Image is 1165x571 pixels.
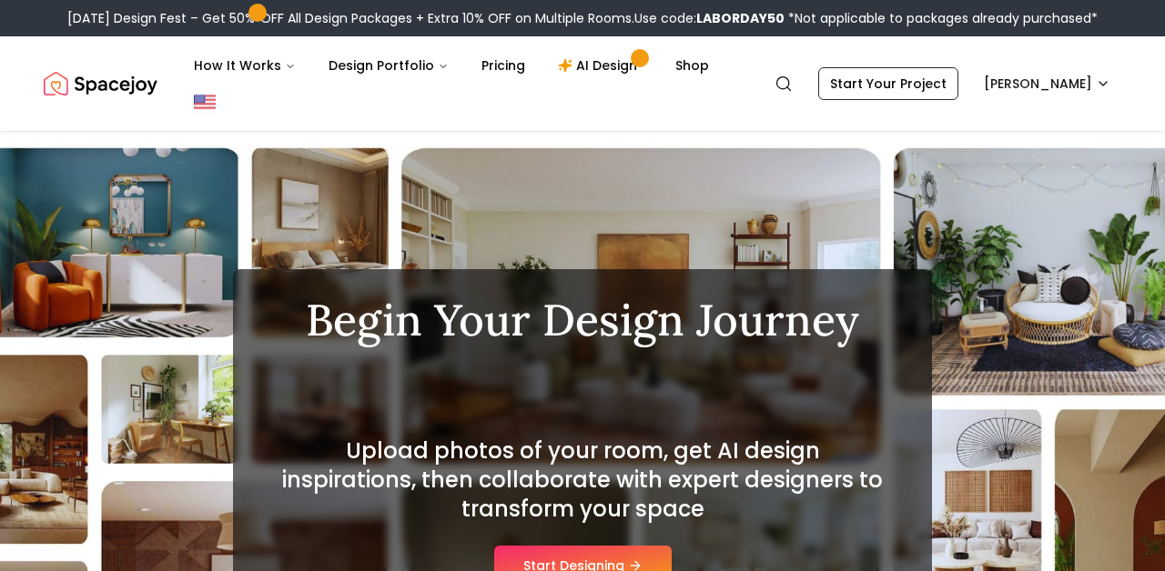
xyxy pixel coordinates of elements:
img: United States [194,91,216,113]
button: How It Works [179,47,310,84]
button: Design Portfolio [314,47,463,84]
a: Spacejoy [44,65,157,102]
h2: Upload photos of your room, get AI design inspirations, then collaborate with expert designers to... [277,436,888,524]
a: Pricing [467,47,540,84]
button: [PERSON_NAME] [973,67,1121,100]
img: Spacejoy Logo [44,65,157,102]
a: Shop [661,47,724,84]
h1: Begin Your Design Journey [277,298,888,342]
a: AI Design [543,47,657,84]
div: [DATE] Design Fest – Get 50% OFF All Design Packages + Extra 10% OFF on Multiple Rooms. [67,9,1098,27]
nav: Main [179,47,724,84]
span: *Not applicable to packages already purchased* [785,9,1098,27]
nav: Global [44,36,1121,131]
b: LABORDAY50 [696,9,785,27]
span: Use code: [634,9,785,27]
a: Start Your Project [818,67,958,100]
